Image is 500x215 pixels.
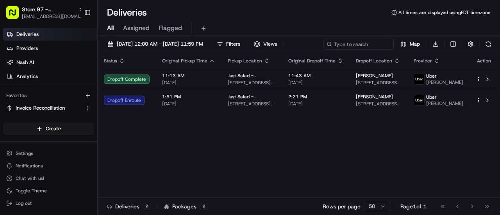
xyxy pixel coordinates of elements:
span: 1:51 PM [162,94,215,100]
span: [PERSON_NAME] [426,79,463,85]
span: Assigned [123,23,150,33]
span: Toggle Theme [16,188,47,194]
span: Dropoff Location [356,58,392,64]
p: Rows per page [323,203,361,210]
img: uber-new-logo.jpeg [414,74,424,84]
span: Invoice Reconciliation [16,105,65,112]
button: Notifications [3,160,94,171]
span: 11:43 AM [288,73,343,79]
span: [DATE] [162,101,215,107]
span: [PERSON_NAME] [356,73,393,79]
button: Toggle Theme [3,185,94,196]
span: Map [410,41,420,48]
button: [EMAIL_ADDRESS][DOMAIN_NAME] [22,13,84,20]
div: 2 [200,203,208,210]
span: Notifications [16,163,43,169]
span: Status [104,58,117,64]
span: Views [263,41,277,48]
button: Views [250,39,280,50]
a: Invoice Reconciliation [6,105,82,112]
span: [STREET_ADDRESS][US_STATE] [228,80,276,86]
span: 11:13 AM [162,73,215,79]
span: Just Salad - [GEOGRAPHIC_DATA][US_STATE] [228,73,276,79]
span: Pickup Location [228,58,262,64]
button: [DATE] 12:00 AM - [DATE] 11:59 PM [104,39,207,50]
button: Refresh [483,39,494,50]
span: All [107,23,114,33]
span: 2:21 PM [288,94,343,100]
div: 2 [143,203,151,210]
span: Original Pickup Time [162,58,207,64]
div: Deliveries [107,203,151,210]
span: Provider [414,58,432,64]
span: All times are displayed using EDT timezone [398,9,491,16]
div: Action [476,58,492,64]
span: [STREET_ADDRESS][US_STATE][PERSON_NAME] [356,80,401,86]
span: Analytics [16,73,38,80]
span: [PERSON_NAME] [426,100,463,107]
button: Map [397,39,423,50]
a: Nash AI [3,56,97,69]
button: Chat with us! [3,173,94,184]
span: Original Dropoff Time [288,58,336,64]
button: Store 97 - [GEOGRAPHIC_DATA][US_STATE] (Just Salad) [22,5,76,13]
span: [DATE] 12:00 AM - [DATE] 11:59 PM [117,41,203,48]
div: Favorites [3,89,94,102]
span: [DATE] [288,80,343,86]
span: [DATE] [162,80,215,86]
a: Providers [3,42,97,55]
img: uber-new-logo.jpeg [414,95,424,105]
button: Invoice Reconciliation [3,102,94,114]
span: Just Salad - [GEOGRAPHIC_DATA][US_STATE] [228,94,276,100]
span: Chat with us! [16,175,44,181]
span: Uber [426,94,437,100]
span: [DATE] [288,101,343,107]
button: Store 97 - [GEOGRAPHIC_DATA][US_STATE] (Just Salad)[EMAIL_ADDRESS][DOMAIN_NAME] [3,3,81,22]
span: Log out [16,200,32,206]
h1: Deliveries [107,6,147,19]
input: Type to search [323,39,394,50]
span: Providers [16,45,38,52]
a: Analytics [3,70,97,83]
span: Uber [426,73,437,79]
a: Deliveries [3,28,97,41]
span: Nash AI [16,59,34,66]
span: Flagged [159,23,182,33]
span: [STREET_ADDRESS][PERSON_NAME][US_STATE] [356,101,401,107]
span: Create [46,125,61,132]
div: Packages [164,203,208,210]
button: Settings [3,148,94,159]
span: [STREET_ADDRESS][US_STATE] [228,101,276,107]
button: Log out [3,198,94,209]
div: Page 1 of 1 [400,203,427,210]
span: Filters [226,41,240,48]
button: Create [3,123,94,135]
button: Filters [213,39,244,50]
span: [PERSON_NAME] [356,94,393,100]
span: Settings [16,150,33,156]
span: Deliveries [16,31,39,38]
